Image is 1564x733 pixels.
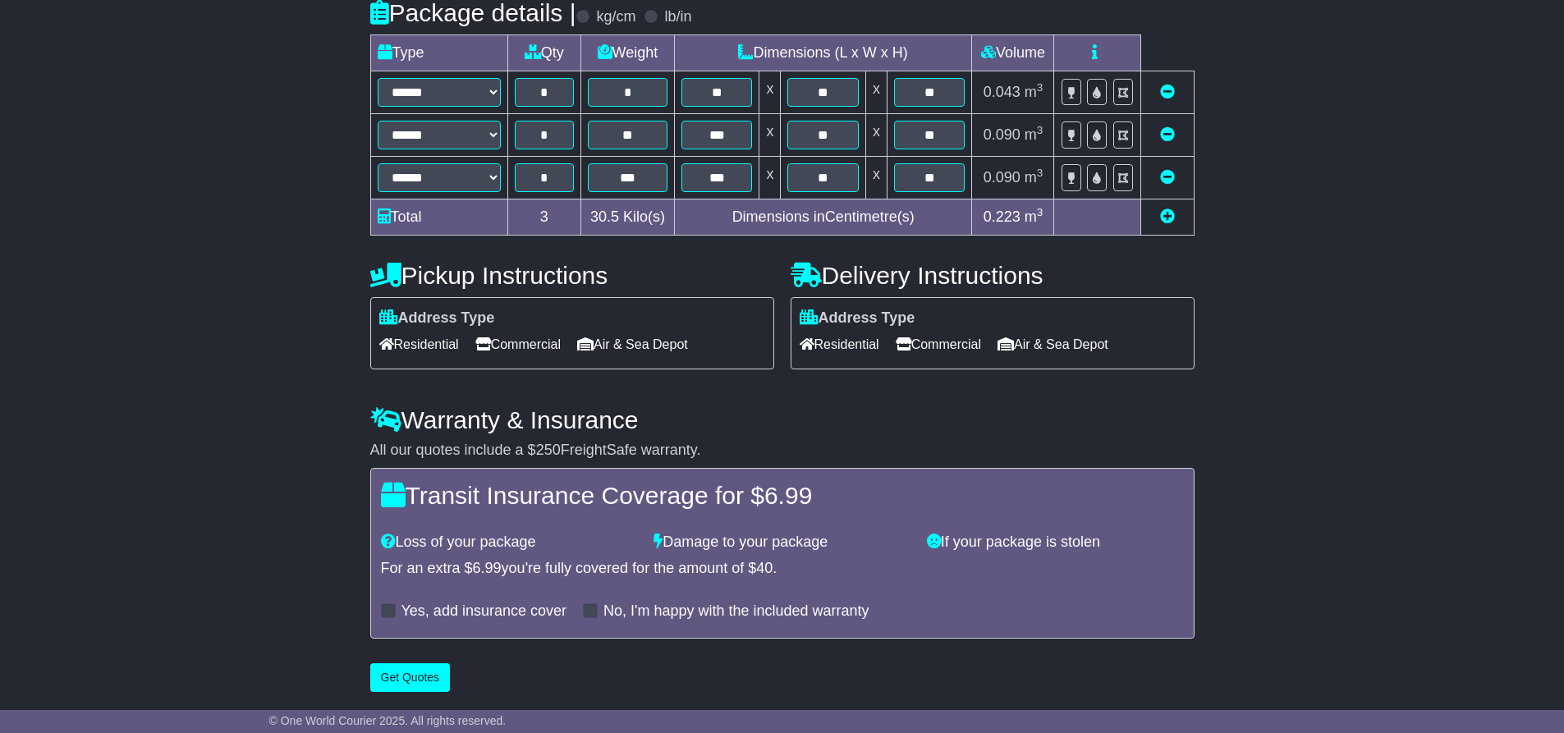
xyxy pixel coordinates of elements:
sup: 3 [1037,81,1043,94]
sup: 3 [1037,206,1043,218]
h4: Transit Insurance Coverage for $ [381,482,1184,509]
label: No, I'm happy with the included warranty [603,602,869,621]
td: Dimensions in Centimetre(s) [674,199,972,236]
h4: Warranty & Insurance [370,406,1195,433]
span: Residential [379,332,459,357]
span: 0.223 [984,208,1020,225]
span: 40 [756,560,773,576]
a: Remove this item [1160,126,1175,143]
a: Remove this item [1160,169,1175,186]
a: Add new item [1160,208,1175,225]
label: Yes, add insurance cover [401,602,566,621]
div: If your package is stolen [919,534,1192,552]
td: x [759,71,781,114]
span: Commercial [475,332,561,357]
label: Address Type [379,309,495,328]
span: 30.5 [590,208,619,225]
span: Residential [800,332,879,357]
td: 3 [507,199,580,236]
label: kg/cm [596,8,635,26]
td: Type [370,35,507,71]
td: x [865,114,887,157]
span: 0.043 [984,84,1020,100]
td: Dimensions (L x W x H) [674,35,972,71]
span: m [1025,208,1043,225]
label: Address Type [800,309,915,328]
td: x [865,157,887,199]
h4: Delivery Instructions [791,262,1195,289]
span: © One World Courier 2025. All rights reserved. [269,714,507,727]
label: lb/in [664,8,691,26]
h4: Pickup Instructions [370,262,774,289]
sup: 3 [1037,167,1043,179]
span: Air & Sea Depot [998,332,1108,357]
td: Weight [580,35,674,71]
div: For an extra $ you're fully covered for the amount of $ . [381,560,1184,578]
a: Remove this item [1160,84,1175,100]
button: Get Quotes [370,663,451,692]
td: x [865,71,887,114]
td: x [759,157,781,199]
span: m [1025,126,1043,143]
sup: 3 [1037,124,1043,136]
span: Air & Sea Depot [577,332,688,357]
span: 0.090 [984,169,1020,186]
td: Qty [507,35,580,71]
div: Damage to your package [645,534,919,552]
td: Kilo(s) [580,199,674,236]
div: All our quotes include a $ FreightSafe warranty. [370,442,1195,460]
div: Loss of your package [373,534,646,552]
span: 250 [536,442,561,458]
td: Total [370,199,507,236]
td: x [759,114,781,157]
span: Commercial [896,332,981,357]
span: 6.99 [473,560,502,576]
span: 0.090 [984,126,1020,143]
td: Volume [972,35,1054,71]
span: 6.99 [764,482,812,509]
span: m [1025,169,1043,186]
span: m [1025,84,1043,100]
